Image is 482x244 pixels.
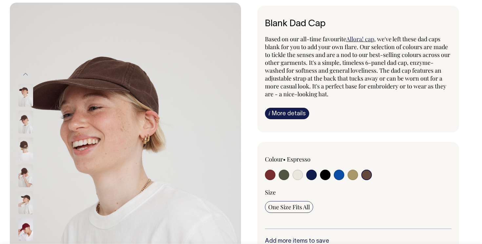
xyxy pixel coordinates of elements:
span: Based on our all-time favourite [265,35,346,43]
img: espresso [18,84,33,106]
span: i [269,110,270,117]
a: Allora! cap [346,35,374,43]
img: espresso [18,191,33,214]
span: , we've left these dad caps blank for you to add your own flare. Our selection of colours are mad... [265,35,450,98]
img: burgundy [18,218,33,241]
span: One Size Fits All [268,203,310,211]
h6: Blank Dad Cap [265,19,452,29]
div: Colour [265,155,340,163]
button: Previous [21,67,30,82]
img: espresso [18,137,33,160]
img: espresso [18,110,33,133]
label: Espresso [287,155,311,163]
a: iMore details [265,108,309,119]
div: Size [265,188,452,196]
input: One Size Fits All [265,201,313,213]
span: • [283,155,286,163]
img: espresso [18,164,33,187]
